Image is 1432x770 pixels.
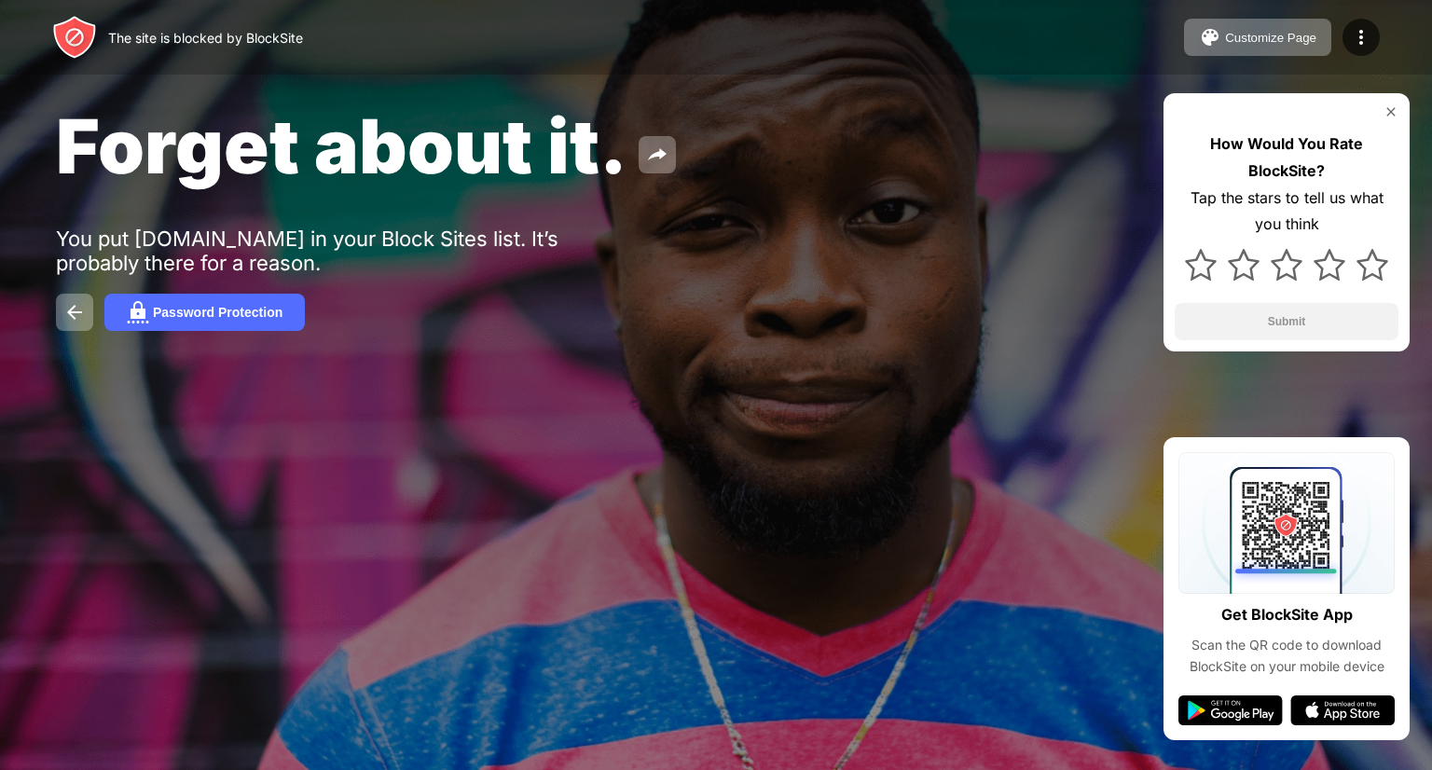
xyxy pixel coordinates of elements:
[1271,249,1302,281] img: star.svg
[1178,695,1283,725] img: google-play.svg
[646,144,668,166] img: share.svg
[1350,26,1372,48] img: menu-icon.svg
[1221,601,1353,628] div: Get BlockSite App
[1184,19,1331,56] button: Customize Page
[104,294,305,331] button: Password Protection
[108,30,303,46] div: The site is blocked by BlockSite
[1175,185,1398,239] div: Tap the stars to tell us what you think
[56,101,627,191] span: Forget about it.
[1175,131,1398,185] div: How Would You Rate BlockSite?
[153,305,282,320] div: Password Protection
[52,15,97,60] img: header-logo.svg
[56,227,632,275] div: You put [DOMAIN_NAME] in your Block Sites list. It’s probably there for a reason.
[1178,635,1395,677] div: Scan the QR code to download BlockSite on your mobile device
[1290,695,1395,725] img: app-store.svg
[1314,249,1345,281] img: star.svg
[1225,31,1316,45] div: Customize Page
[1228,249,1260,281] img: star.svg
[56,535,497,749] iframe: Banner
[1178,452,1395,594] img: qrcode.svg
[1384,104,1398,119] img: rate-us-close.svg
[1199,26,1221,48] img: pallet.svg
[1356,249,1388,281] img: star.svg
[127,301,149,323] img: password.svg
[63,301,86,323] img: back.svg
[1175,303,1398,340] button: Submit
[1185,249,1217,281] img: star.svg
